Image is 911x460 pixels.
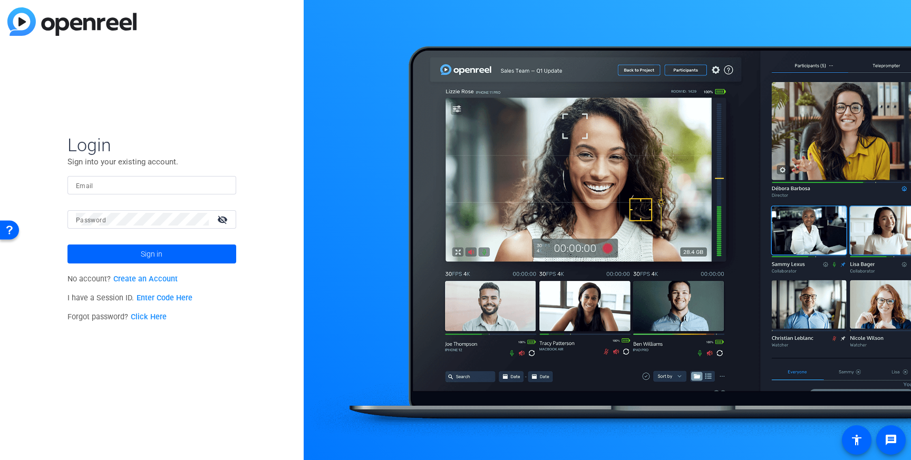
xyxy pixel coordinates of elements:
[211,212,236,227] mat-icon: visibility_off
[67,312,167,321] span: Forgot password?
[7,7,137,36] img: blue-gradient.svg
[67,293,192,302] span: I have a Session ID.
[141,241,162,267] span: Sign in
[67,244,236,263] button: Sign in
[67,156,236,168] p: Sign into your existing account.
[76,217,106,224] mat-label: Password
[850,434,863,446] mat-icon: accessibility
[131,312,167,321] a: Click Here
[67,134,236,156] span: Login
[76,182,93,190] mat-label: Email
[67,275,178,283] span: No account?
[137,293,192,302] a: Enter Code Here
[885,434,897,446] mat-icon: message
[113,275,178,283] a: Create an Account
[76,179,228,191] input: Enter Email Address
